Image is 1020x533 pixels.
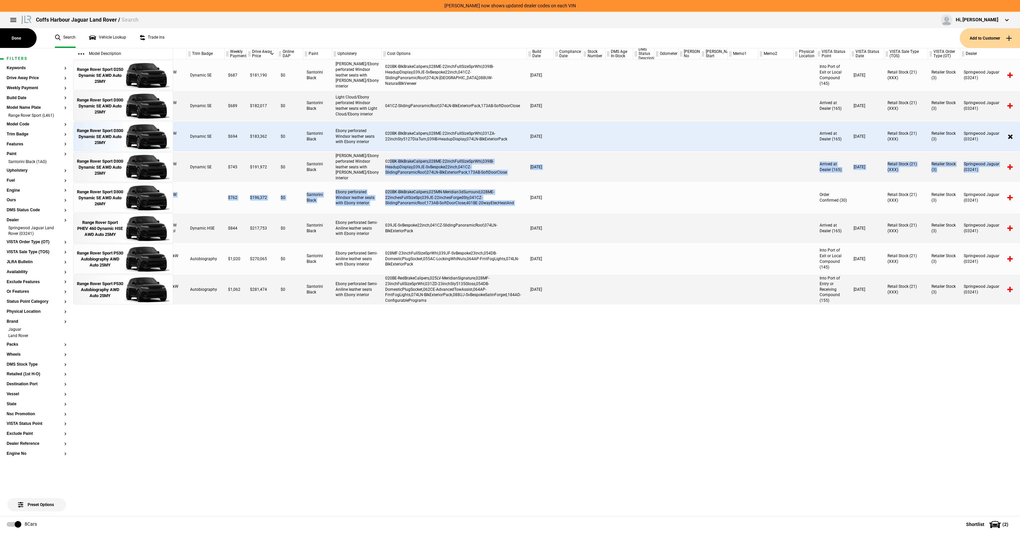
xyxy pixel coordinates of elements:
[794,48,816,60] div: Physical Location
[700,48,727,60] div: [PERSON_NAME] Start
[123,152,169,182] img: 17994159_thumb.jpeg
[332,48,382,60] div: Upholstery
[247,121,277,151] div: $183,362
[77,152,123,182] a: Range Rover Sport D300 Dynamic SE AWD Auto 25MY
[187,213,225,243] div: Dynamic HSE
[19,494,54,507] span: Preset Options
[7,412,67,417] button: Nsc Promotion
[7,280,67,290] section: Exclude Features
[7,142,67,152] section: Features
[7,208,67,218] section: DMS Status Code
[187,48,224,60] div: Trim Badge
[247,91,277,121] div: $182,017
[7,122,67,132] section: Model Code
[7,218,67,223] button: Dealer
[77,244,123,274] a: Range Rover Sport P530 Autobiography AWD Auto 25MY
[277,152,303,182] div: $0
[884,48,928,60] div: VISTA Sale Type (TOS)
[225,60,247,90] div: $687
[7,280,67,284] button: Exclude Features
[884,183,928,213] div: Retail Stock (21) (XXX)
[303,121,332,151] div: Santorini Black
[7,168,67,173] button: Upholstery
[7,309,67,314] button: Physical Location
[303,213,332,243] div: Santorini Black
[7,260,67,265] button: JLRA Bulletin
[527,152,554,182] div: [DATE]
[7,289,67,299] section: Or Features
[77,189,123,207] div: Range Rover Sport D300 Dynamic SE AWD Auto 26MY
[7,402,67,407] button: State
[77,250,123,268] div: Range Rover Sport P530 Autobiography AWD Auto 25MY
[7,168,67,178] section: Upholstery
[884,60,928,90] div: Retail Stock (21) (XXX)
[382,183,527,213] div: 020BK-BlkBrakeCalipers,025MN-Meridian3dSurround,028ME-22inchesFullSizeSpr,039JE-22inchesForgedSty...
[928,91,960,121] div: Retailer Stock (3)
[7,342,67,352] section: Packs
[7,178,67,183] button: Fuel
[850,274,884,304] div: [DATE]
[7,319,67,324] button: Brand
[7,392,67,397] button: Vessel
[816,91,850,121] div: Arrived at Dealer (165)
[7,309,67,319] section: Physical Location
[7,402,67,412] section: State
[7,362,67,372] section: DMS Stock Type
[7,352,67,362] section: Wheels
[527,274,554,304] div: [DATE]
[7,299,67,304] button: Status Point Category
[7,270,67,274] button: Availability
[247,60,277,90] div: $181,190
[7,188,67,193] button: Engine
[123,61,169,90] img: 18321541_thumb.jpeg
[7,152,67,168] section: PaintSantorini Black (1AG)
[247,152,277,182] div: $191,972
[7,105,67,110] button: Model Name Plate
[303,183,332,213] div: Santorini Black
[7,225,67,238] li: Springwood Jaguar Land Rover (03241)
[332,213,382,243] div: Ebony perforated Semi-Aniline leather seats with Ebony interior
[928,244,960,274] div: Retailer Stock (3)
[277,274,303,304] div: $0
[382,60,527,90] div: 020BK-BlkBrakeCalipers,028ME-22inchFullSizeSprWhl,039IB-HeadupDisplay,039JE-SvBespoke22inch,041CZ...
[7,66,67,71] button: Keywords
[816,274,850,304] div: Into Port of Entry or Receiving Compound (155)
[225,244,247,274] div: $1,020
[187,60,225,90] div: Dynamic SE
[7,422,67,426] button: VISTA Status Point
[225,213,247,243] div: $844
[850,244,884,274] div: [DATE]
[7,57,67,61] h1: Filters
[123,122,169,152] img: 18094293_thumb.jpeg
[36,16,138,24] div: Coffs Harbour Jaguar Land Rover /
[7,299,67,309] section: Status Point Category
[382,213,527,243] div: 039JE-SvBespoke22inch,041CZ-SlidingPanoramicRoof,074LN-BlkExteriorPack
[277,244,303,274] div: $0
[303,274,332,304] div: Santorini Black
[123,214,169,244] img: 18007257_thumb.jpeg
[527,60,554,90] div: [DATE]
[7,113,67,119] li: Range Rover Sport (L461)
[77,67,123,85] div: Range Rover Sport D250 Dynamic SE AWD Auto 25MY
[654,48,678,60] div: Odometer
[7,412,67,422] section: Nsc Promotion
[77,91,123,121] a: Range Rover Sport D300 Dynamic SE AWD Auto 25MY
[928,121,960,151] div: Retailer Stock (3)
[7,76,67,81] button: Drive Away Price
[850,213,884,243] div: [DATE]
[332,183,382,213] div: Ebony perforated Windsor leather seats with Ebony interior
[816,121,850,151] div: Arrived at Dealer (165)
[7,319,67,342] section: BrandJaguarLand Rover
[77,281,123,299] div: Range Rover Sport P530 Autobiography AWD Auto 25MY
[332,91,382,121] div: Light Cloud/Ebony perforated Windsor leather seats with Light Cloud/Ebony interior
[816,244,850,274] div: Into Port of Exit or Local Compound (145)
[850,91,884,121] div: [DATE]
[7,270,67,280] section: Availability
[303,60,332,90] div: Santorini Black
[7,250,67,255] button: VISTA Sale Type (TOS)
[928,60,960,90] div: Retailer Stock (3)
[7,159,67,166] li: Santorini Black (1AG)
[928,274,960,304] div: Retailer Stock (3)
[7,432,67,436] button: Exclude Paint
[187,244,225,274] div: Autobiography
